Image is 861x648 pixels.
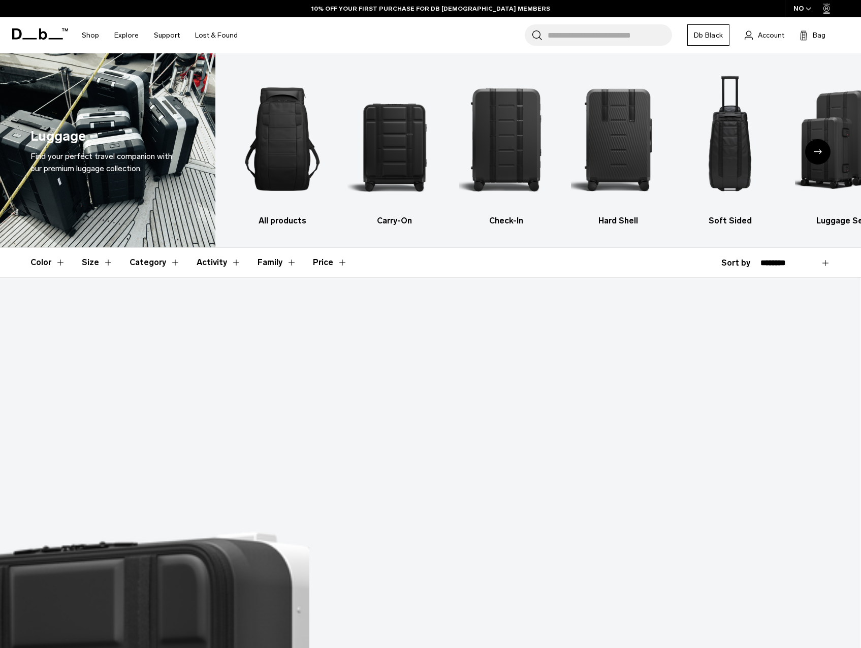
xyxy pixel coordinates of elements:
[236,69,330,210] img: Db
[805,139,831,165] div: Next slide
[459,215,553,227] h3: Check-In
[571,69,665,210] img: Db
[683,69,777,227] a: Db Soft Sided
[30,248,66,277] button: Toggle Filter
[683,215,777,227] h3: Soft Sided
[30,126,86,147] h1: Luggage
[154,17,180,53] a: Support
[813,30,825,41] span: Bag
[683,69,777,210] img: Db
[74,17,245,53] nav: Main Navigation
[195,17,238,53] a: Lost & Found
[311,4,550,13] a: 10% OFF YOUR FIRST PURCHASE FOR DB [DEMOGRAPHIC_DATA] MEMBERS
[571,69,665,227] a: Db Hard Shell
[459,69,553,210] img: Db
[82,17,99,53] a: Shop
[82,248,113,277] button: Toggle Filter
[459,69,553,227] li: 3 / 6
[347,69,441,227] a: Db Carry-On
[197,248,241,277] button: Toggle Filter
[313,248,347,277] button: Toggle Price
[571,69,665,227] li: 4 / 6
[236,215,330,227] h3: All products
[258,248,297,277] button: Toggle Filter
[758,30,784,41] span: Account
[236,69,330,227] li: 1 / 6
[114,17,139,53] a: Explore
[347,215,441,227] h3: Carry-On
[745,29,784,41] a: Account
[347,69,441,227] li: 2 / 6
[30,151,172,173] span: Find your perfect travel companion with our premium luggage collection.
[683,69,777,227] li: 5 / 6
[236,69,330,227] a: Db All products
[459,69,553,227] a: Db Check-In
[571,215,665,227] h3: Hard Shell
[687,24,729,46] a: Db Black
[347,69,441,210] img: Db
[800,29,825,41] button: Bag
[130,248,180,277] button: Toggle Filter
